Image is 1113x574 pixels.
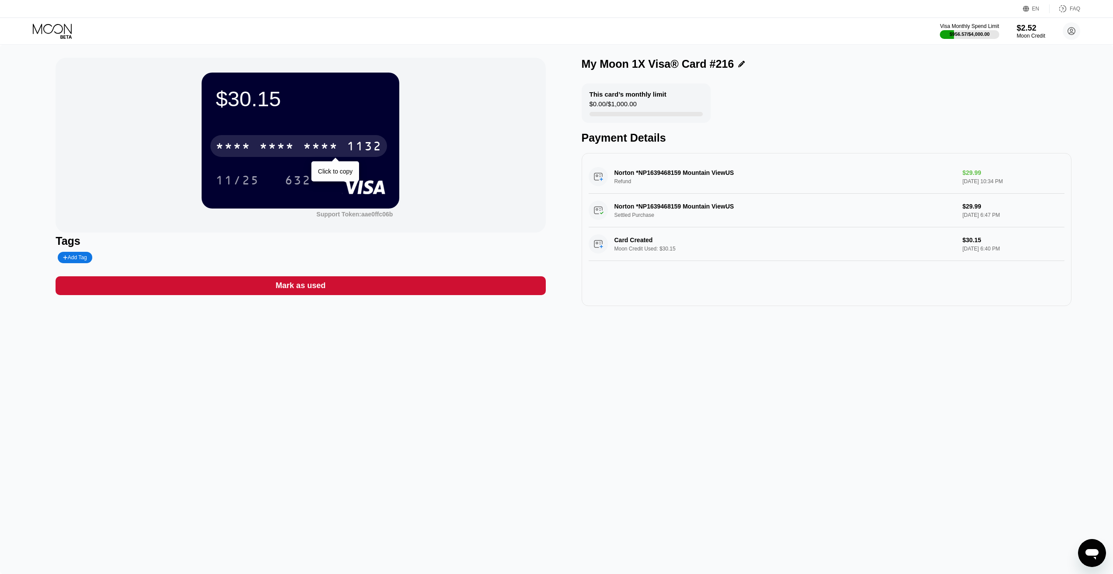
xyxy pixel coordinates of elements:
[1023,4,1050,13] div: EN
[1017,24,1045,39] div: $2.52Moon Credit
[63,254,87,261] div: Add Tag
[1032,6,1040,12] div: EN
[317,211,393,218] div: Support Token:aae0ffc06b
[940,23,999,39] div: Visa Monthly Spend Limit$956.57/$4,000.00
[949,31,990,37] div: $956.57 / $4,000.00
[1017,33,1045,39] div: Moon Credit
[216,87,385,111] div: $30.15
[1078,539,1106,567] iframe: Mesajlaşma penceresini başlatma düğmesi, görüşme devam ediyor
[276,281,325,291] div: Mark as used
[1070,6,1080,12] div: FAQ
[56,235,545,247] div: Tags
[278,169,318,191] div: 632
[940,23,999,29] div: Visa Monthly Spend Limit
[590,90,666,98] div: This card’s monthly limit
[582,132,1071,144] div: Payment Details
[216,174,259,188] div: 11/25
[347,140,382,154] div: 1132
[1050,4,1080,13] div: FAQ
[582,58,734,70] div: My Moon 1X Visa® Card #216
[56,276,545,295] div: Mark as used
[285,174,311,188] div: 632
[209,169,266,191] div: 11/25
[58,252,92,263] div: Add Tag
[590,100,637,112] div: $0.00 / $1,000.00
[318,168,352,175] div: Click to copy
[317,211,393,218] div: Support Token: aae0ffc06b
[1017,24,1045,33] div: $2.52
